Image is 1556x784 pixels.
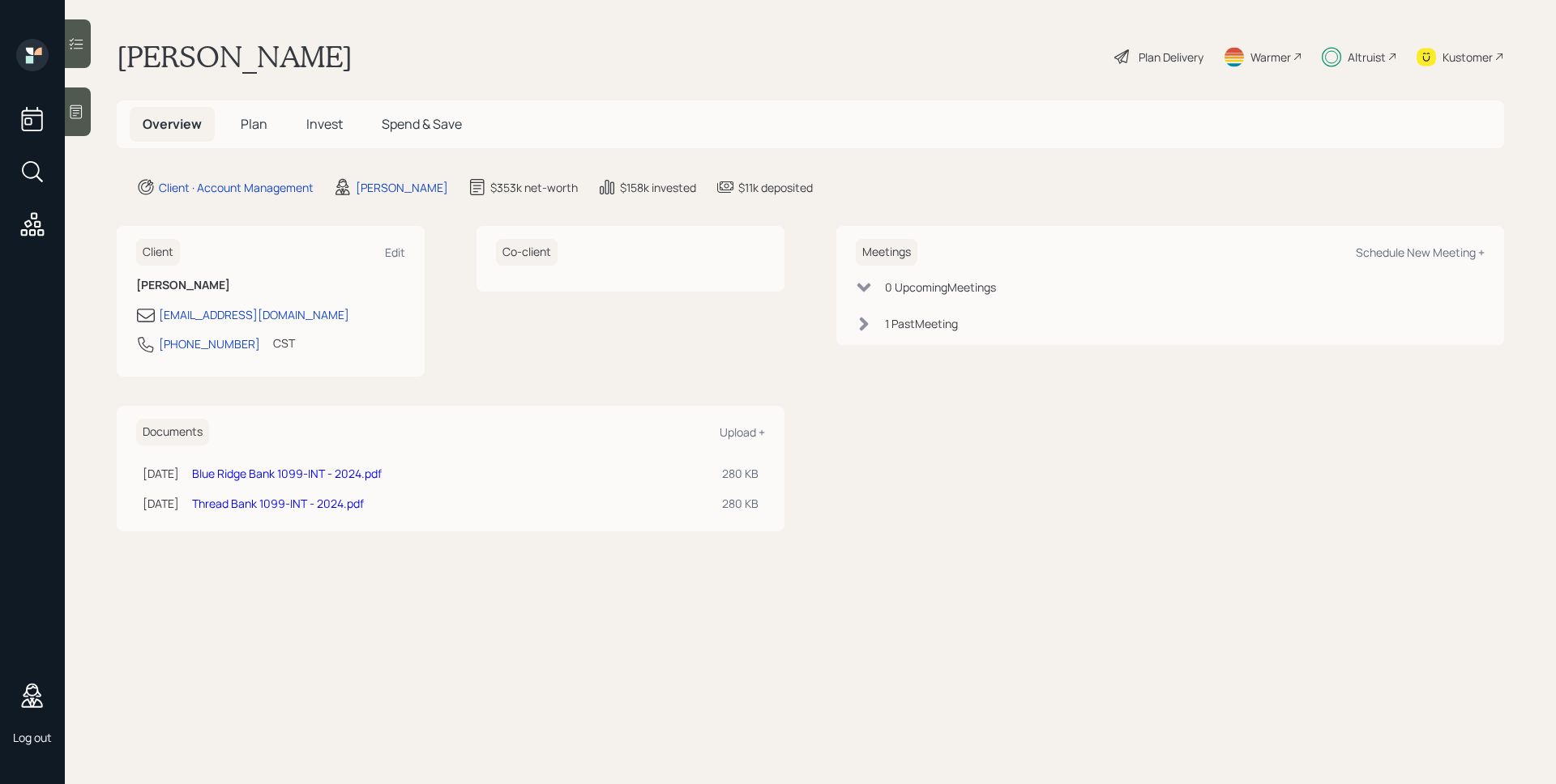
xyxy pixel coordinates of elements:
div: Edit [385,245,405,260]
a: Blue Ridge Bank 1099-INT - 2024.pdf [192,466,382,481]
div: 1 Past Meeting [885,315,958,332]
div: Kustomer [1443,49,1493,66]
h6: Documents [136,419,209,445]
div: Plan Delivery [1139,49,1203,66]
div: [PERSON_NAME] [356,179,448,196]
h6: [PERSON_NAME] [136,279,405,292]
div: [DATE] [143,495,179,512]
div: Client · Account Management [159,179,314,196]
div: Upload + [720,424,765,440]
div: 280 KB [722,465,759,482]
div: $158k invested [620,179,696,196]
div: $11k deposited [738,179,813,196]
div: Log out [13,730,52,745]
div: [DATE] [143,465,179,482]
h1: [PERSON_NAME] [117,39,353,75]
a: Thread Bank 1099-INT - 2024.pdf [192,496,364,511]
div: $353k net-worth [490,179,578,196]
span: Spend & Save [382,115,462,133]
span: Invest [306,115,343,133]
div: Altruist [1348,49,1386,66]
div: 0 Upcoming Meeting s [885,279,996,296]
span: Plan [241,115,267,133]
div: Schedule New Meeting + [1356,245,1485,260]
h6: Meetings [856,239,917,266]
div: CST [273,334,295,352]
div: [PHONE_NUMBER] [159,335,260,352]
h6: Co-client [496,239,558,266]
span: Overview [143,115,202,133]
div: [EMAIL_ADDRESS][DOMAIN_NAME] [159,306,349,323]
h6: Client [136,239,180,266]
div: Warmer [1250,49,1291,66]
div: 280 KB [722,495,759,512]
